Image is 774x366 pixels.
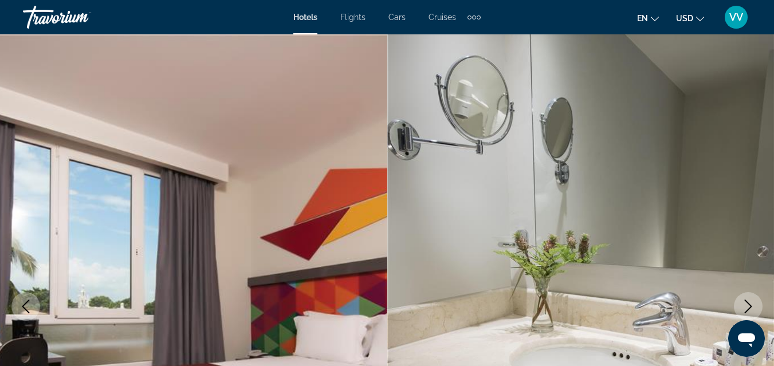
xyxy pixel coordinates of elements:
button: Change currency [676,10,704,26]
a: Flights [340,13,366,22]
button: User Menu [721,5,751,29]
button: Previous image [11,292,40,321]
span: VV [729,11,743,23]
button: Extra navigation items [467,8,481,26]
a: Hotels [293,13,317,22]
a: Cruises [429,13,456,22]
span: USD [676,14,693,23]
button: Next image [734,292,763,321]
iframe: Button to launch messaging window [728,320,765,357]
a: Travorium [23,2,137,32]
button: Change language [637,10,659,26]
a: Cars [388,13,406,22]
span: en [637,14,648,23]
